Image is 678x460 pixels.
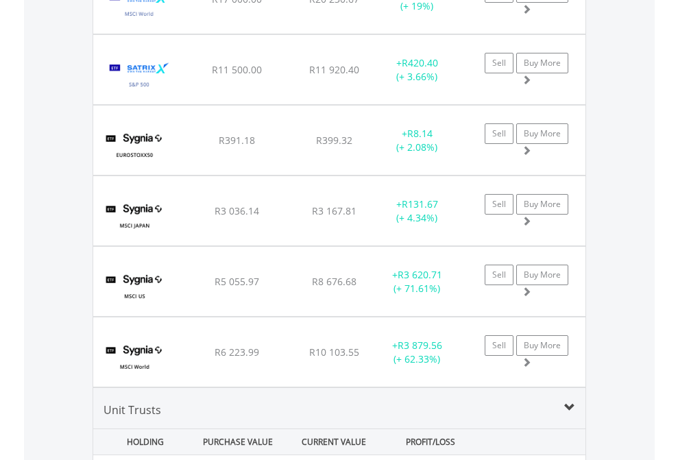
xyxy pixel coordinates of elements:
a: Sell [485,335,513,356]
a: Buy More [516,194,568,215]
a: Sell [485,123,513,144]
span: R5 055.97 [215,275,259,288]
img: TFSA.STX500.png [100,52,179,101]
span: R11 500.00 [212,63,262,76]
a: Buy More [516,265,568,285]
span: R399.32 [316,134,352,147]
a: Sell [485,53,513,73]
span: R6 223.99 [215,346,259,359]
a: Sell [485,194,513,215]
div: + (+ 4.34%) [374,197,460,225]
span: R420.40 [402,56,438,69]
img: TFSA.SYGJP.png [100,193,169,242]
div: PROFIT/LOSS [384,429,477,455]
div: CURRENT VALUE [287,429,380,455]
span: R11 920.40 [309,63,359,76]
div: HOLDING [95,429,188,455]
img: TFSA.SYGWD.png [100,335,169,383]
span: Unit Trusts [104,402,161,417]
span: R131.67 [402,197,438,210]
span: R8.14 [407,127,433,140]
div: PURCHASE VALUE [191,429,284,455]
span: R3 879.56 [398,339,442,352]
div: + (+ 3.66%) [374,56,460,84]
div: + (+ 62.33%) [374,339,460,366]
a: Buy More [516,335,568,356]
a: Buy More [516,123,568,144]
div: + (+ 71.61%) [374,268,460,295]
span: R3 167.81 [312,204,356,217]
div: + (+ 2.08%) [374,127,460,154]
img: TFSA.SYGUS.png [100,264,169,313]
span: R8 676.68 [312,275,356,288]
span: R391.18 [219,134,255,147]
a: Buy More [516,53,568,73]
span: R10 103.55 [309,346,359,359]
span: R3 620.71 [398,268,442,281]
span: R3 036.14 [215,204,259,217]
a: Sell [485,265,513,285]
img: TFSA.SYGEU.png [100,123,169,171]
